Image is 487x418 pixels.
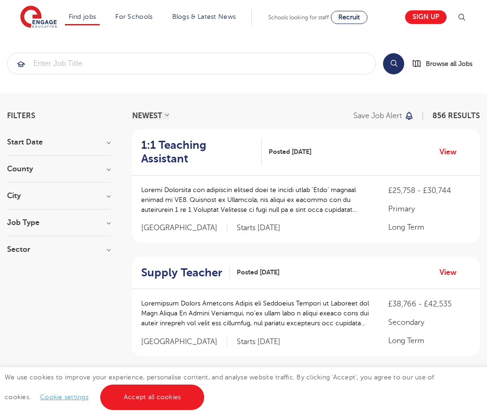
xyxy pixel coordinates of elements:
h2: 1:1 Teaching Assistant [141,138,254,166]
h3: Sector [7,246,111,253]
span: Posted [DATE] [237,267,279,277]
p: £38,766 - £42,535 [388,298,471,310]
p: £25,758 - £30,744 [388,185,471,196]
a: 1:1 Teaching Assistant [141,138,262,166]
button: Save job alert [353,112,414,120]
h2: Supply Teacher [141,266,222,280]
p: Save job alert [353,112,402,120]
input: Submit [8,53,375,74]
span: We use cookies to improve your experience, personalise content, and analyse website traffic. By c... [5,374,434,401]
a: Sign up [405,10,447,24]
span: Browse all Jobs [426,58,472,69]
h3: City [7,192,111,200]
a: Accept all cookies [100,385,205,410]
a: View [439,146,463,158]
a: Supply Teacher [141,266,230,280]
a: Blogs & Latest News [172,13,236,20]
p: Secondary [388,317,471,328]
a: Browse all Jobs [412,58,480,69]
a: Find jobs [69,13,96,20]
p: Primary [388,203,471,215]
p: Loremi Dolorsita con adipiscin elitsed doei te incidi utlab ‘Etdo’ magnaal enimad mi VE8. Quisnos... [141,185,369,215]
span: Posted [DATE] [269,147,311,157]
img: Engage Education [20,6,57,29]
span: [GEOGRAPHIC_DATA] [141,337,227,347]
span: Recruit [338,14,360,21]
a: Recruit [331,11,367,24]
div: Submit [7,53,376,74]
p: Starts [DATE] [237,223,280,233]
span: Filters [7,112,35,120]
p: Loremipsum Dolors Ametcons Adipis eli Seddoeius Tempori ut Laboreet dol Magn Aliqua En Admini Ven... [141,298,369,328]
p: Long Term [388,335,471,346]
h3: Start Date [7,138,111,146]
a: For Schools [115,13,152,20]
span: 856 RESULTS [432,112,480,120]
span: [GEOGRAPHIC_DATA] [141,223,227,233]
h3: Job Type [7,219,111,226]
p: Starts [DATE] [237,337,280,347]
span: Schools looking for staff [268,14,329,21]
button: Search [383,53,404,74]
p: Long Term [388,222,471,233]
a: Cookie settings [40,394,88,401]
h3: County [7,165,111,173]
a: View [439,266,463,279]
